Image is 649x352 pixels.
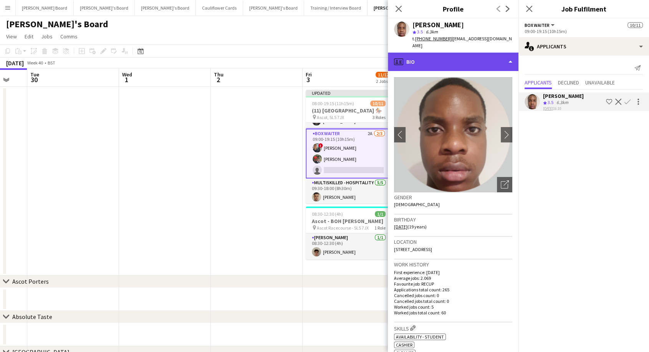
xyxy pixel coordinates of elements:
[415,36,452,41] tcxspan: Call +4407307872034 via 3CX
[306,107,392,114] h3: (11) [GEOGRAPHIC_DATA] 🏇🏼
[6,59,24,67] div: [DATE]
[122,71,132,78] span: Wed
[394,298,512,304] p: Cancelled jobs total count: 0
[57,31,81,41] a: Comms
[394,310,512,316] p: Worked jobs total count: 60
[394,216,512,223] h3: Birthday
[548,99,553,105] span: 3.5
[394,324,512,332] h3: Skills
[6,18,108,30] h1: [PERSON_NAME]'s Board
[394,281,512,287] p: Favourite job: RECUP
[375,211,386,217] span: 1/1
[558,80,579,85] span: Declined
[394,77,512,192] img: Crew avatar or photo
[497,177,512,192] div: Open photos pop-in
[627,22,643,28] span: 10/11
[394,269,512,275] p: First experience: [DATE]
[555,99,570,106] div: 6.3km
[525,22,550,28] span: BOX Waiter
[196,0,243,15] button: Cauliflower Cards
[518,4,649,14] h3: Job Fulfilment
[374,225,386,231] span: 1 Role
[312,101,354,106] span: 08:00-19:15 (11h15m)
[376,72,391,78] span: 11/12
[394,275,512,281] p: Average jobs: 2.069
[394,287,512,293] p: Applications total count: 265
[214,71,224,78] span: Thu
[394,224,427,230] span: (19 years)
[543,106,553,111] tcxspan: Call 29-09-2025 via 3CX
[373,114,386,120] span: 3 Roles
[305,75,312,84] span: 3
[376,78,391,84] div: 2 Jobs
[394,224,407,230] tcxspan: Call 18-05-2006 via 3CX
[525,80,552,85] span: Applicants
[38,31,56,41] a: Jobs
[48,60,55,66] div: BST
[412,36,452,41] span: t.
[306,207,392,259] app-job-card: 08:30-12:30 (4h)1/1Ascot - BOH [PERSON_NAME] Ascot Racecourse - SL5 7JX1 Role[PERSON_NAME]1/108:3...
[543,93,584,99] div: [PERSON_NAME]
[306,233,392,259] app-card-role: [PERSON_NAME]1/108:30-12:30 (4h)[PERSON_NAME]
[518,37,649,56] div: Applicants
[394,246,432,252] span: [STREET_ADDRESS]
[585,80,615,85] span: Unavailable
[394,238,512,245] h3: Location
[388,4,518,14] h3: Profile
[370,101,386,106] span: 10/11
[16,0,74,15] button: [PERSON_NAME] Board
[243,0,304,15] button: [PERSON_NAME]'s Board
[306,71,312,78] span: Fri
[6,33,17,40] span: View
[306,129,392,178] app-card-role: BOX Waiter2A2/309:00-19:15 (10h15m)![PERSON_NAME][PERSON_NAME]
[74,0,135,15] button: [PERSON_NAME]'s Board
[417,29,423,35] span: 3.5
[306,90,392,203] app-job-card: Updated08:00-19:15 (11h15m)10/11(11) [GEOGRAPHIC_DATA] 🏇🏼 Ascot, SL5 7JX3 Roles08:00-18:00 (10h)!...
[213,75,224,84] span: 2
[317,225,369,231] span: Ascot Racecourse - SL5 7JX
[3,31,20,41] a: View
[394,261,512,268] h3: Work history
[368,0,430,15] button: [PERSON_NAME]'s Board
[12,278,49,285] div: Ascot Porters
[306,218,392,225] h3: Ascot - BOH [PERSON_NAME]
[30,71,39,78] span: Tue
[25,33,33,40] span: Edit
[424,29,439,35] span: 6.3km
[25,60,45,66] span: Week 40
[306,90,392,96] div: Updated
[543,106,584,111] div: 16:10
[412,36,512,48] span: | [EMAIL_ADDRESS][DOMAIN_NAME]
[525,22,556,28] button: BOX Waiter
[394,194,512,201] h3: Gender
[525,28,643,34] div: 09:00-19:15 (10h15m)
[135,0,196,15] button: [PERSON_NAME]'s Board
[317,114,344,120] span: Ascot, SL5 7JX
[312,211,343,217] span: 08:30-12:30 (4h)
[318,143,323,148] span: !
[41,33,53,40] span: Jobs
[121,75,132,84] span: 1
[388,53,518,71] div: Bio
[22,31,36,41] a: Edit
[29,75,39,84] span: 30
[394,293,512,298] p: Cancelled jobs count: 0
[304,0,368,15] button: Training / Interview Board
[394,304,512,310] p: Worked jobs count: 5
[396,342,412,348] span: Cashier
[396,334,444,340] span: Availability - Student
[306,178,392,249] app-card-role: Multiskilled - Hospitality5/509:30-18:00 (8h30m)[PERSON_NAME]
[12,313,52,321] div: Absolute Taste
[412,21,464,28] div: [PERSON_NAME]
[60,33,78,40] span: Comms
[394,202,440,207] span: [DEMOGRAPHIC_DATA]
